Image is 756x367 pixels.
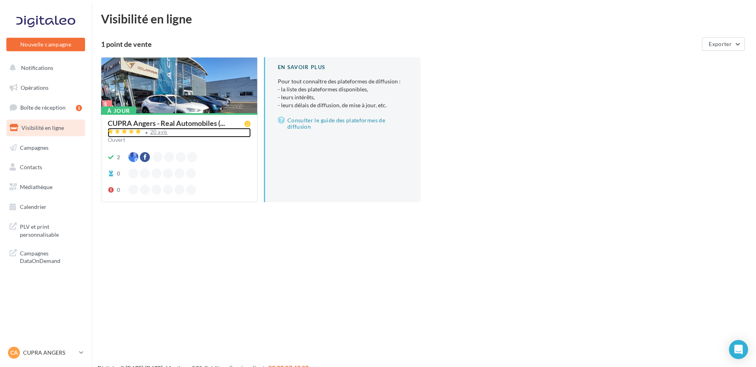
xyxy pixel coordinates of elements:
[21,64,53,71] span: Notifications
[729,340,748,359] div: Open Intercom Messenger
[278,64,408,71] div: En savoir plus
[23,349,76,357] p: CUPRA ANGERS
[20,144,48,151] span: Campagnes
[6,38,85,51] button: Nouvelle campagne
[108,128,251,137] a: 20 avis
[101,41,699,48] div: 1 point de vente
[76,105,82,111] div: 1
[101,106,136,115] div: À jour
[5,60,83,76] button: Notifications
[20,248,82,265] span: Campagnes DataOnDemand
[5,120,87,136] a: Visibilité en ligne
[5,245,87,268] a: Campagnes DataOnDemand
[10,349,18,357] span: CA
[278,101,408,109] li: - leurs délais de diffusion, de mise à jour, etc.
[278,93,408,101] li: - leurs intérêts,
[5,139,87,156] a: Campagnes
[5,179,87,195] a: Médiathèque
[709,41,732,47] span: Exporter
[5,159,87,176] a: Contacts
[5,199,87,215] a: Calendrier
[101,13,746,25] div: Visibilité en ligne
[702,37,745,51] button: Exporter
[21,124,64,131] span: Visibilité en ligne
[20,221,82,238] span: PLV et print personnalisable
[20,203,47,210] span: Calendrier
[21,84,48,91] span: Opérations
[6,345,85,360] a: CA CUPRA ANGERS
[278,116,408,131] a: Consulter le guide des plateformes de diffusion
[278,77,408,109] p: Pour tout connaître des plateformes de diffusion :
[108,120,225,127] span: CUPRA Angers - Real Automobiles (...
[108,136,125,143] span: Ouvert
[150,129,168,135] div: 20 avis
[20,164,42,170] span: Contacts
[5,99,87,116] a: Boîte de réception1
[5,79,87,96] a: Opérations
[5,218,87,241] a: PLV et print personnalisable
[117,186,120,194] div: 0
[20,104,66,111] span: Boîte de réception
[278,85,408,93] li: - la liste des plateformes disponibles,
[117,153,120,161] div: 2
[20,183,52,190] span: Médiathèque
[117,170,120,178] div: 0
